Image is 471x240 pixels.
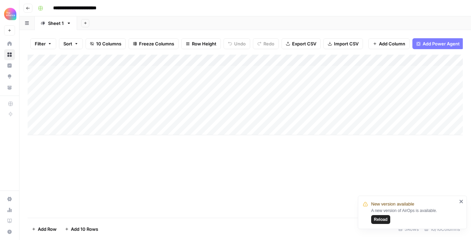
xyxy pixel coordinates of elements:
div: A new version of AirOps is available. [371,208,457,224]
a: Browse [4,49,15,60]
button: Export CSV [282,38,321,49]
button: Undo [224,38,250,49]
button: close [459,199,464,204]
a: Learning Hub [4,215,15,226]
button: Add Power Agent [412,38,464,49]
span: Redo [263,40,274,47]
img: Alliance Logo [4,8,16,20]
span: Add 10 Rows [71,226,98,232]
a: Your Data [4,82,15,93]
button: Sort [59,38,83,49]
button: Freeze Columns [128,38,179,49]
a: Opportunities [4,71,15,82]
span: Reload [374,216,388,223]
button: Help + Support [4,226,15,237]
a: Home [4,38,15,49]
div: Sheet 1 [48,20,64,27]
a: Settings [4,194,15,204]
button: Workspace: Alliance [4,5,15,23]
button: Add 10 Rows [61,224,102,235]
a: Usage [4,204,15,215]
button: Redo [253,38,279,49]
button: Import CSV [323,38,363,49]
button: Reload [371,215,390,224]
a: Insights [4,60,15,71]
span: Add Column [379,40,405,47]
span: New version available [371,201,414,208]
span: Row Height [192,40,216,47]
span: Freeze Columns [139,40,174,47]
button: Filter [30,38,56,49]
a: Sheet 1 [35,16,77,30]
button: Add Column [368,38,410,49]
div: 10/10 Columns [422,224,463,235]
span: Export CSV [292,40,316,47]
span: Add Power Agent [423,40,460,47]
span: Sort [63,40,72,47]
span: Undo [234,40,246,47]
span: Filter [35,40,46,47]
button: 10 Columns [86,38,126,49]
button: Row Height [181,38,221,49]
button: Add Row [28,224,61,235]
div: 5 Rows [396,224,422,235]
span: Add Row [38,226,57,232]
span: Import CSV [334,40,359,47]
span: 10 Columns [96,40,121,47]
